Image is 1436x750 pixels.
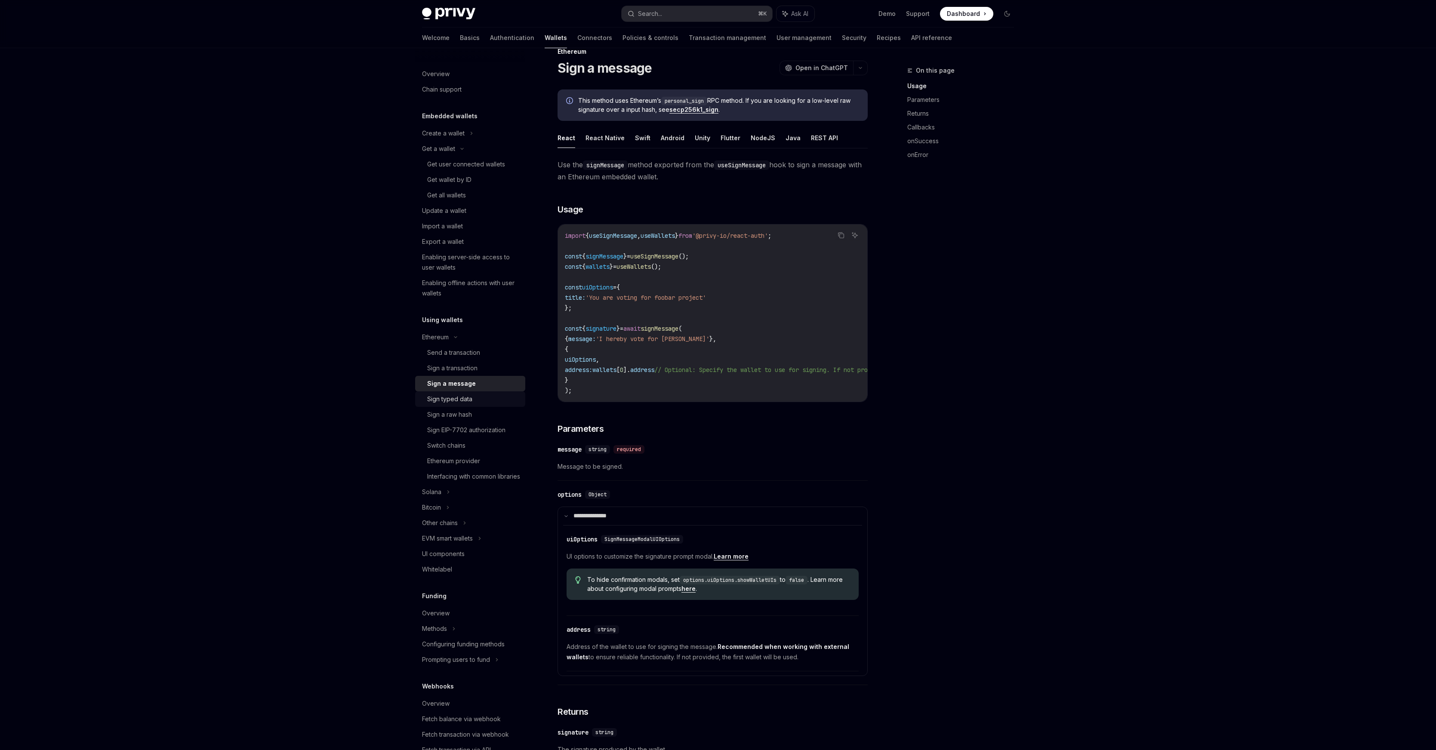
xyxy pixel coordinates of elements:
img: dark logo [422,8,475,20]
span: { [565,335,568,343]
div: Enabling offline actions with user wallets [422,278,520,298]
span: Address of the wallet to use for signing the message. to ensure reliable functionality. If not pr... [567,642,859,662]
span: // Optional: Specify the wallet to use for signing. If not provided, the first wallet will be used. [654,366,995,374]
a: Parameters [907,93,1021,107]
span: useWallets [616,263,651,270]
span: }, [709,335,716,343]
span: This method uses Ethereum’s RPC method. If you are looking for a low-level raw signature over a i... [578,96,859,114]
div: Overview [422,698,450,709]
span: = [627,252,630,260]
a: Recipes [877,28,901,48]
button: Swift [635,128,650,148]
a: Send a transaction [415,345,525,360]
span: (); [678,252,689,260]
a: Connectors [577,28,612,48]
span: uiOptions [582,283,613,291]
div: Sign a raw hash [427,409,472,420]
span: signature [585,325,616,332]
a: UI components [415,546,525,562]
span: '@privy-io/react-auth' [692,232,768,240]
div: address [567,625,591,634]
h5: Using wallets [422,315,463,325]
span: 'You are voting for foobar project' [585,294,706,301]
span: useSignMessage [589,232,637,240]
button: Ask AI [849,230,860,241]
div: Methods [422,624,447,634]
span: = [613,263,616,270]
a: Switch chains [415,438,525,453]
svg: Info [566,97,575,106]
a: Learn more [714,553,749,560]
div: Get all wallets [427,190,466,200]
span: ; [768,232,771,240]
div: Overview [422,69,450,79]
div: Sign a transaction [427,363,478,373]
span: [ [616,366,620,374]
button: Java [786,128,801,148]
a: Callbacks [907,120,1021,134]
a: Export a wallet [415,234,525,249]
a: secp256k1_sign [669,106,718,114]
span: const [565,283,582,291]
a: Import a wallet [415,218,525,234]
button: Copy the contents from the code block [835,230,847,241]
div: Switch chains [427,440,465,451]
code: useSignMessage [714,160,769,170]
button: Open in ChatGPT [780,61,853,75]
a: Transaction management [689,28,766,48]
a: Dashboard [940,7,993,21]
span: { [616,283,620,291]
span: UI options to customize the signature prompt modal. [567,551,859,562]
span: const [565,263,582,270]
span: ⌘ K [758,10,767,17]
span: ]. [623,366,630,374]
div: Sign EIP-7702 authorization [427,425,505,435]
span: message: [568,335,596,343]
span: } [616,325,620,332]
span: from [678,232,692,240]
a: Whitelabel [415,562,525,577]
span: } [623,252,627,260]
strong: Recommended when working with external wallets [567,643,849,661]
span: , [637,232,641,240]
span: useWallets [641,232,675,240]
a: Sign EIP-7702 authorization [415,422,525,438]
a: Fetch balance via webhook [415,711,525,727]
a: onSuccess [907,134,1021,148]
span: wallets [592,366,616,374]
span: To hide confirmation modals, set to . Learn more about configuring modal prompts . [587,575,851,593]
a: Enabling offline actions with user wallets [415,275,525,301]
div: Get user connected wallets [427,159,505,169]
a: API reference [911,28,952,48]
span: Ask AI [791,9,808,18]
a: User management [777,28,832,48]
span: title: [565,294,585,301]
div: Sign a message [427,378,476,389]
div: Other chains [422,518,458,528]
span: address: [565,366,592,374]
span: Parameters [558,423,604,435]
h5: Funding [422,591,447,601]
div: Ethereum provider [427,456,480,466]
a: Fetch transaction via webhook [415,727,525,742]
span: string [595,729,613,736]
div: Ethereum [422,332,449,342]
a: Support [906,9,930,18]
span: signMessage [641,325,678,332]
a: Interfacing with common libraries [415,469,525,484]
a: Sign a message [415,376,525,391]
a: Get wallet by ID [415,172,525,187]
button: Toggle dark mode [1000,7,1014,21]
span: Open in ChatGPT [795,64,848,72]
span: SignMessageModalUIOptions [604,536,680,543]
div: Export a wallet [422,237,464,247]
code: false [786,576,807,584]
span: { [585,232,589,240]
button: REST API [811,128,838,148]
div: Send a transaction [427,347,480,358]
span: } [565,376,568,384]
a: Enabling server-side access to user wallets [415,249,525,275]
a: Ethereum provider [415,453,525,469]
div: Sign typed data [427,394,472,404]
span: } [675,232,678,240]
